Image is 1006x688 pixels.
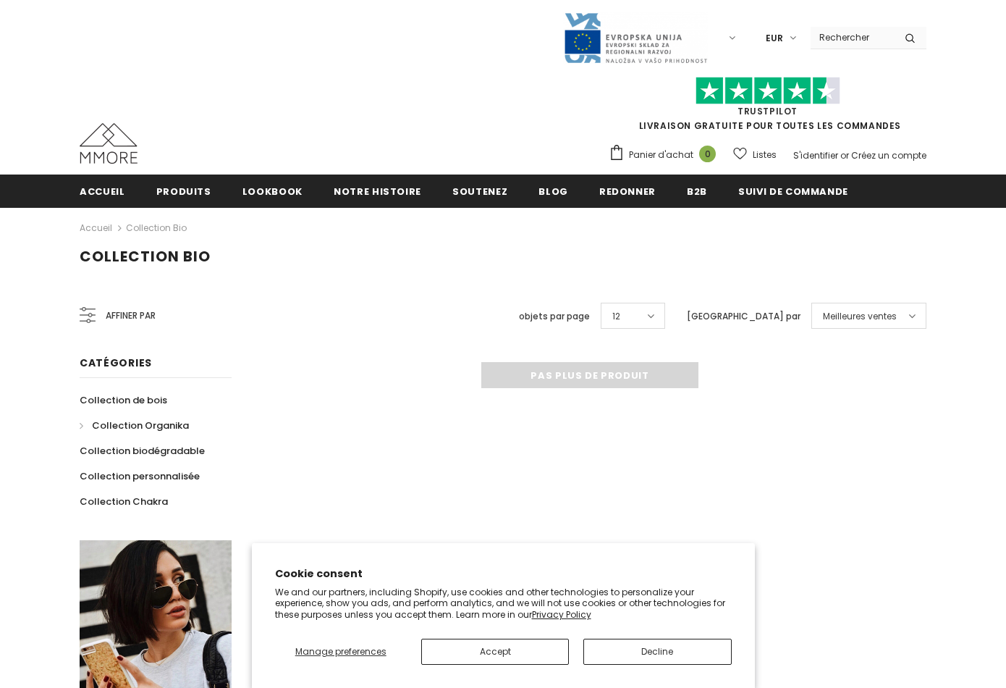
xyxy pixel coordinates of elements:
[583,639,731,665] button: Decline
[766,31,783,46] span: EUR
[612,309,620,324] span: 12
[687,185,707,198] span: B2B
[80,123,138,164] img: Cas MMORE
[92,419,189,432] span: Collection Organika
[275,587,732,621] p: We and our partners, including Shopify, use cookies and other technologies to personalize your ex...
[563,12,708,64] img: Javni Razpis
[452,175,507,207] a: soutenez
[126,222,187,234] a: Collection Bio
[106,308,156,324] span: Affiner par
[80,175,125,207] a: Accueil
[687,309,800,324] label: [GEOGRAPHIC_DATA] par
[823,309,897,324] span: Meilleures ventes
[840,149,849,161] span: or
[242,185,303,198] span: Lookbook
[80,185,125,198] span: Accueil
[699,146,716,162] span: 0
[538,175,568,207] a: Blog
[295,645,386,658] span: Manage preferences
[80,413,189,438] a: Collection Organika
[753,148,777,162] span: Listes
[738,175,848,207] a: Suivi de commande
[687,175,707,207] a: B2B
[738,185,848,198] span: Suivi de commande
[629,148,693,162] span: Panier d'achat
[696,77,840,105] img: Faites confiance aux étoiles pilotes
[811,27,894,48] input: Search Site
[80,219,112,237] a: Accueil
[532,608,591,621] a: Privacy Policy
[737,105,798,117] a: TrustPilot
[538,185,568,198] span: Blog
[156,175,211,207] a: Produits
[80,489,168,514] a: Collection Chakra
[793,149,838,161] a: S'identifier
[334,185,421,198] span: Notre histoire
[80,469,200,483] span: Collection personnalisée
[156,185,211,198] span: Produits
[80,444,205,458] span: Collection biodégradable
[80,495,168,508] span: Collection Chakra
[80,356,152,370] span: Catégories
[80,463,200,489] a: Collection personnalisée
[563,31,708,43] a: Javni Razpis
[275,566,732,582] h2: Cookie consent
[609,83,926,132] span: LIVRAISON GRATUITE POUR TOUTES LES COMMANDES
[452,185,507,198] span: soutenez
[242,175,303,207] a: Lookbook
[80,393,167,407] span: Collection de bois
[80,387,167,413] a: Collection de bois
[599,185,656,198] span: Redonner
[599,175,656,207] a: Redonner
[851,149,926,161] a: Créez un compte
[609,144,723,166] a: Panier d'achat 0
[275,639,407,665] button: Manage preferences
[334,175,421,207] a: Notre histoire
[733,142,777,167] a: Listes
[421,639,569,665] button: Accept
[80,438,205,463] a: Collection biodégradable
[519,309,590,324] label: objets par page
[80,246,211,267] span: Collection Bio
